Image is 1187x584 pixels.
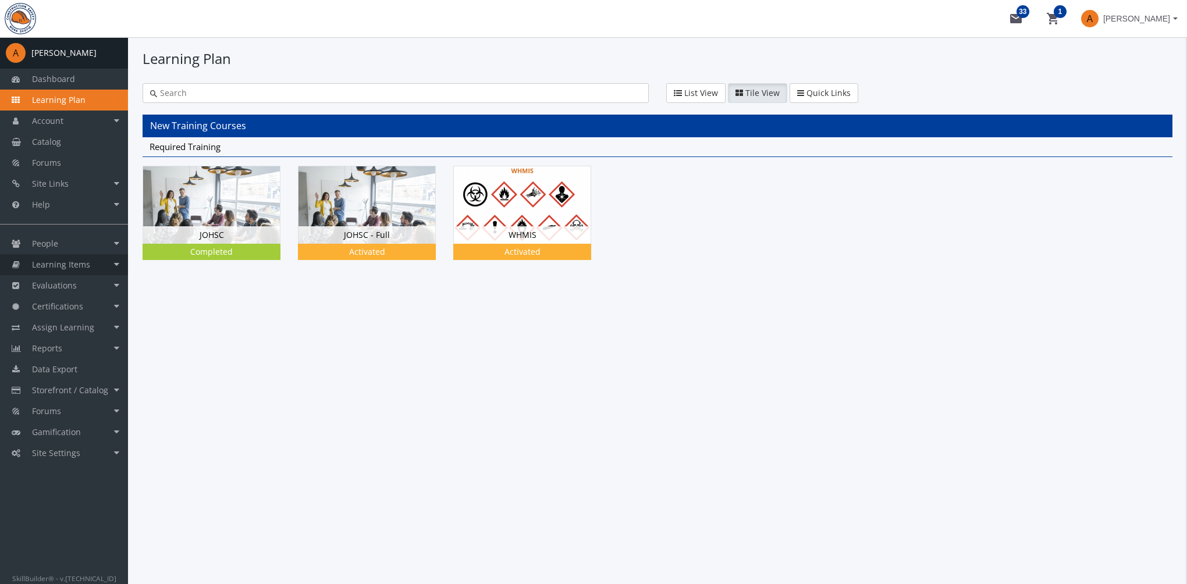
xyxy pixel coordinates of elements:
div: WHMIS [453,166,609,277]
span: Learning Plan [32,94,86,105]
div: WHMIS [454,226,591,244]
div: Activated [300,246,433,258]
span: Reports [32,343,62,354]
span: Quick Links [806,87,851,98]
small: SkillBuilder® - v.[TECHNICAL_ID] [12,574,116,583]
div: JOHSC [143,166,298,277]
span: Catalog [32,136,61,147]
mat-icon: mail [1009,12,1023,26]
span: Certifications [32,301,83,312]
span: Forums [32,405,61,416]
div: JOHSC - Full [298,226,435,244]
span: [PERSON_NAME] [1103,8,1170,29]
span: Data Export [32,364,77,375]
input: Search [157,87,641,99]
div: JOHSC - Full [298,166,453,277]
span: Site Settings [32,447,80,458]
div: [PERSON_NAME] [31,47,97,59]
span: People [32,238,58,249]
span: Gamification [32,426,81,437]
span: A [6,43,26,63]
span: List View [684,87,718,98]
span: Dashboard [32,73,75,84]
span: Required Training [150,141,221,152]
span: New Training Courses [150,119,246,132]
span: Storefront / Catalog [32,384,108,396]
span: Evaluations [32,280,77,291]
div: Completed [145,246,278,258]
span: Learning Items [32,259,90,270]
span: Site Links [32,178,69,189]
span: A [1081,10,1099,27]
mat-icon: shopping_cart [1046,12,1060,26]
div: Activated [456,246,589,258]
span: Assign Learning [32,322,94,333]
span: Tile View [745,87,780,98]
span: Forums [32,157,61,168]
span: Help [32,199,50,210]
h1: Learning Plan [143,49,1172,69]
span: Account [32,115,63,126]
div: JOHSC [143,226,280,244]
